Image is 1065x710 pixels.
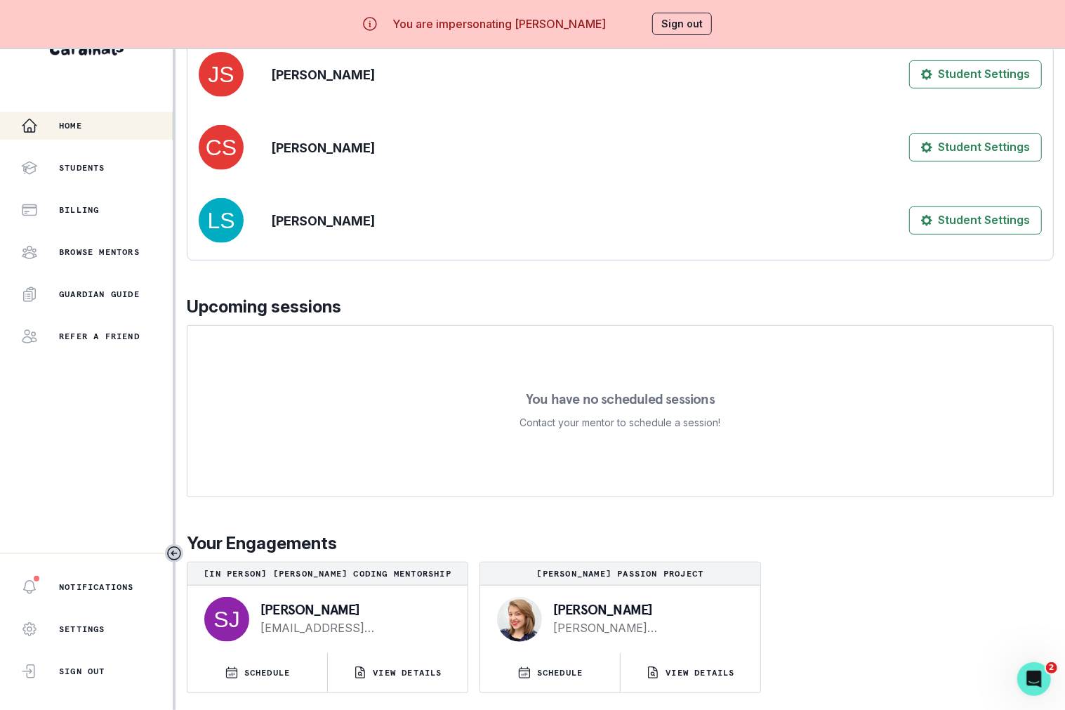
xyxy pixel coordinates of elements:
iframe: Intercom live chat [1017,662,1051,696]
p: [PERSON_NAME] [272,211,375,230]
p: Refer a friend [59,331,140,342]
img: svg [199,198,244,243]
p: Home [59,120,82,131]
p: [PERSON_NAME] [553,603,738,617]
p: Settings [59,624,105,635]
p: VIEW DETAILS [666,667,734,678]
a: [PERSON_NAME][EMAIL_ADDRESS][PERSON_NAME][DOMAIN_NAME] [553,619,738,636]
p: Guardian Guide [59,289,140,300]
button: Toggle sidebar [165,544,183,563]
button: Student Settings [909,60,1042,88]
button: VIEW DETAILS [328,653,468,692]
button: Student Settings [909,206,1042,235]
button: VIEW DETAILS [621,653,760,692]
p: Your Engagements [187,531,1054,556]
p: VIEW DETAILS [373,667,442,678]
a: [EMAIL_ADDRESS][DOMAIN_NAME] [260,619,445,636]
button: Student Settings [909,133,1042,162]
p: [PERSON_NAME] [272,65,375,84]
img: svg [199,52,244,97]
p: You are impersonating [PERSON_NAME] [392,15,606,32]
p: [In Person] [PERSON_NAME] Coding Mentorship [193,568,462,579]
p: [PERSON_NAME] [272,138,375,157]
p: Contact your mentor to schedule a session! [520,414,721,431]
p: You have no scheduled sessions [526,392,715,406]
p: SCHEDULE [244,667,291,678]
img: svg [204,597,249,642]
button: SCHEDULE [187,653,327,692]
p: Upcoming sessions [187,294,1054,320]
p: Sign Out [59,666,105,677]
img: svg [199,125,244,170]
p: Billing [59,204,99,216]
p: [PERSON_NAME] Passion Project [486,568,755,579]
p: Browse Mentors [59,246,140,258]
button: SCHEDULE [480,653,620,692]
span: 2 [1046,662,1057,673]
p: Students [59,162,105,173]
p: [PERSON_NAME] [260,603,445,617]
p: SCHEDULE [537,667,583,678]
button: Sign out [652,13,712,35]
p: Notifications [59,581,134,593]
